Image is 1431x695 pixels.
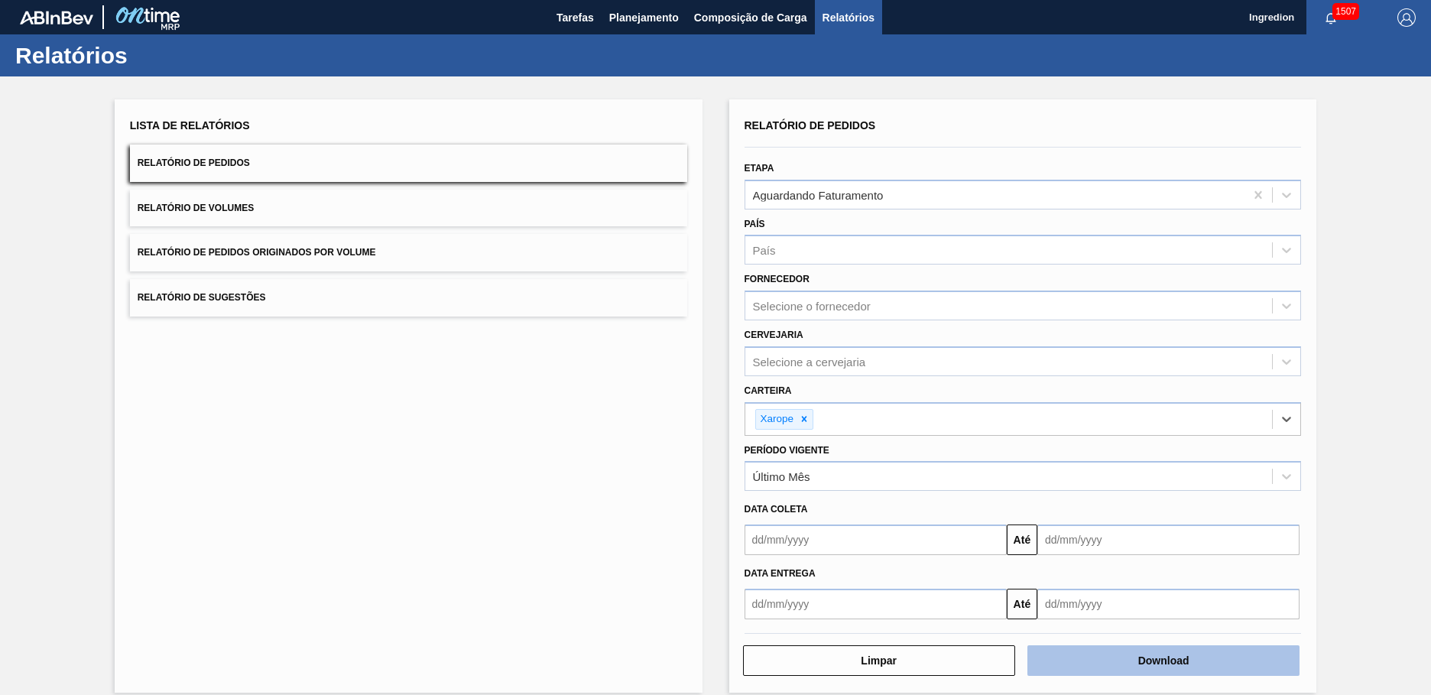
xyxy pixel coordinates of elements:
span: Relatório de Volumes [138,203,254,213]
div: Aguardando Faturamento [753,188,884,201]
button: Relatório de Volumes [130,190,687,227]
div: Selecione o fornecedor [753,300,871,313]
div: Selecione a cervejaria [753,355,866,368]
button: Até [1007,524,1037,555]
span: Data coleta [745,504,808,515]
button: Download [1027,645,1300,676]
button: Notificações [1306,7,1355,28]
span: Relatório de Pedidos [745,119,876,132]
img: Logout [1397,8,1416,27]
span: Relatórios [823,8,874,27]
div: País [753,244,776,257]
span: Planejamento [609,8,679,27]
button: Relatório de Sugestões [130,279,687,317]
input: dd/mm/yyyy [745,524,1007,555]
span: Lista de Relatórios [130,119,250,132]
span: Tarefas [556,8,594,27]
span: Relatório de Pedidos [138,158,250,168]
input: dd/mm/yyyy [1037,524,1300,555]
label: Cervejaria [745,330,803,340]
span: Relatório de Sugestões [138,292,266,303]
label: Etapa [745,163,774,174]
button: Limpar [743,645,1015,676]
div: Xarope [756,410,797,429]
button: Relatório de Pedidos Originados por Volume [130,234,687,271]
button: Até [1007,589,1037,619]
img: TNhmsLtSVTkK8tSr43FrP2fwEKptu5GPRR3wAAAABJRU5ErkJggg== [20,11,93,24]
h1: Relatórios [15,47,287,64]
div: Último Mês [753,470,810,483]
label: Período Vigente [745,445,829,456]
label: Carteira [745,385,792,396]
span: 1507 [1332,3,1359,20]
span: Data entrega [745,568,816,579]
label: País [745,219,765,229]
input: dd/mm/yyyy [1037,589,1300,619]
button: Relatório de Pedidos [130,145,687,182]
input: dd/mm/yyyy [745,589,1007,619]
label: Fornecedor [745,274,810,284]
span: Relatório de Pedidos Originados por Volume [138,247,376,258]
span: Composição de Carga [694,8,807,27]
